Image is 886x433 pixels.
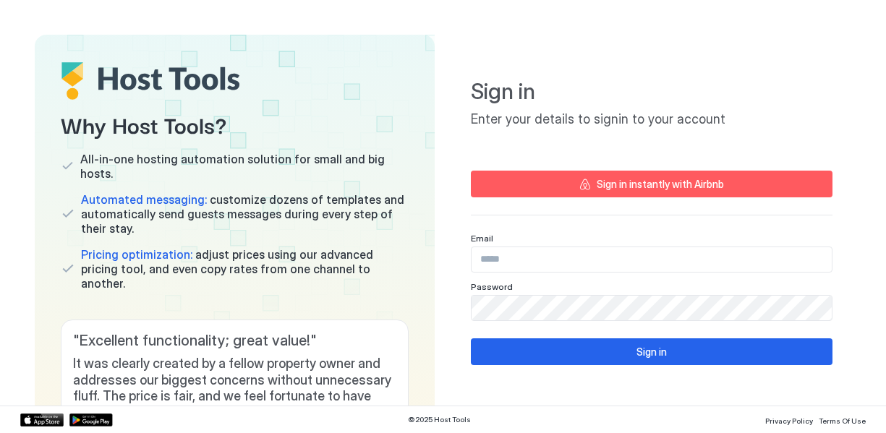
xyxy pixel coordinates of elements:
[765,416,813,425] span: Privacy Policy
[471,111,832,128] span: Enter your details to signin to your account
[471,171,832,197] button: Sign in instantly with Airbnb
[636,344,667,359] div: Sign in
[408,415,471,424] span: © 2025 Host Tools
[472,296,832,320] input: Input Field
[597,176,724,192] div: Sign in instantly with Airbnb
[471,78,832,106] span: Sign in
[765,412,813,427] a: Privacy Policy
[819,412,866,427] a: Terms Of Use
[73,332,396,350] span: " Excellent functionality; great value! "
[471,281,513,292] span: Password
[61,108,409,140] span: Why Host Tools?
[81,247,409,291] span: adjust prices using our advanced pricing tool, and even copy rates from one channel to another.
[20,413,64,426] a: App Store
[819,416,866,425] span: Terms Of Use
[80,152,408,181] span: All-in-one hosting automation solution for small and big hosts.
[471,338,832,365] button: Sign in
[81,192,409,236] span: customize dozens of templates and automatically send guests messages during every step of their s...
[589,403,715,418] a: Forgot your password?
[81,247,192,262] span: Pricing optimization:
[69,413,113,426] a: Google Play Store
[81,192,207,207] span: Automated messaging:
[73,356,396,421] span: It was clearly created by a fellow property owner and addresses our biggest concerns without unne...
[471,233,493,244] span: Email
[472,247,832,272] input: Input Field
